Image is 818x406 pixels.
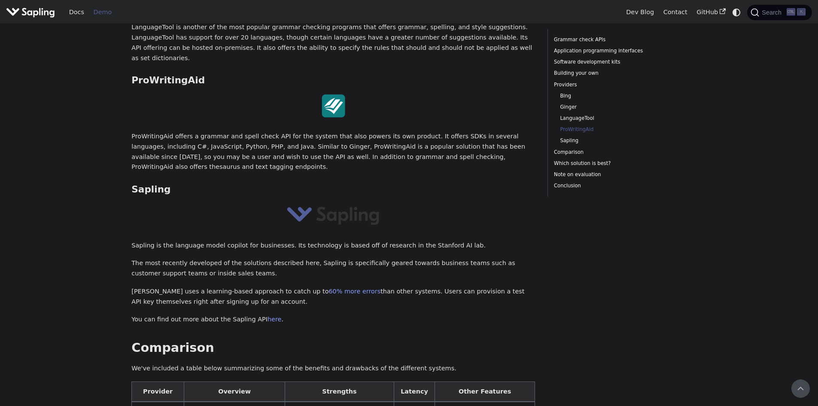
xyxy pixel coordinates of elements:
button: Scroll back to top [791,379,810,398]
a: 60% more errors [328,288,380,295]
p: The most recently developed of the solutions described here, Sapling is specifically geared towar... [131,258,535,279]
img: Sapling.ai [6,6,55,18]
p: Sapling is the language model copilot for businesses. Its technology is based off of research in ... [131,241,535,251]
a: Grammar check APIs [554,36,670,44]
img: ProWritingAid [322,94,345,118]
a: Note on evaluation [554,171,670,179]
p: We've included a table below summarizing some of the benefits and drawbacks of the different syst... [131,363,535,374]
a: GitHub [692,6,730,19]
p: LanguageTool is another of the most popular grammar checking programs that offers grammar, spelli... [131,22,535,63]
th: Overview [184,382,285,402]
a: Conclusion [554,182,670,190]
a: Providers [554,81,670,89]
p: ProWritingAid offers a grammar and spell check API for the system that also powers its own produc... [131,131,535,172]
a: Sapling [560,137,667,145]
th: Provider [132,382,184,402]
img: Sapling [286,203,380,227]
button: Switch between dark and light mode (currently system mode) [730,6,743,18]
p: You can find out more about the Sapling API . [131,314,535,325]
a: here [268,316,281,323]
a: Ginger [560,103,667,111]
a: Docs [64,6,89,19]
p: [PERSON_NAME] uses a learning-based approach to catch up to than other systems. Users can provisi... [131,287,535,307]
a: Contact [659,6,692,19]
th: Latency [394,382,435,402]
kbd: K [797,8,806,16]
th: Other Features [435,382,535,402]
a: Building your own [554,69,670,77]
a: Dev Blog [621,6,658,19]
th: Strengths [285,382,394,402]
a: LanguageTool [560,114,667,122]
h3: Sapling [131,184,535,195]
button: Search (Ctrl+K) [747,5,812,20]
a: Comparison [554,148,670,156]
h2: Comparison [131,340,535,356]
a: Which solution is best? [554,159,670,168]
a: Software development kits [554,58,670,66]
span: Search [759,9,787,16]
a: Demo [89,6,116,19]
a: Bing [560,92,667,100]
a: Sapling.ai [6,6,58,18]
h3: ProWritingAid [131,75,535,86]
a: ProWritingAid [560,125,667,134]
a: Application programming interfaces [554,47,670,55]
